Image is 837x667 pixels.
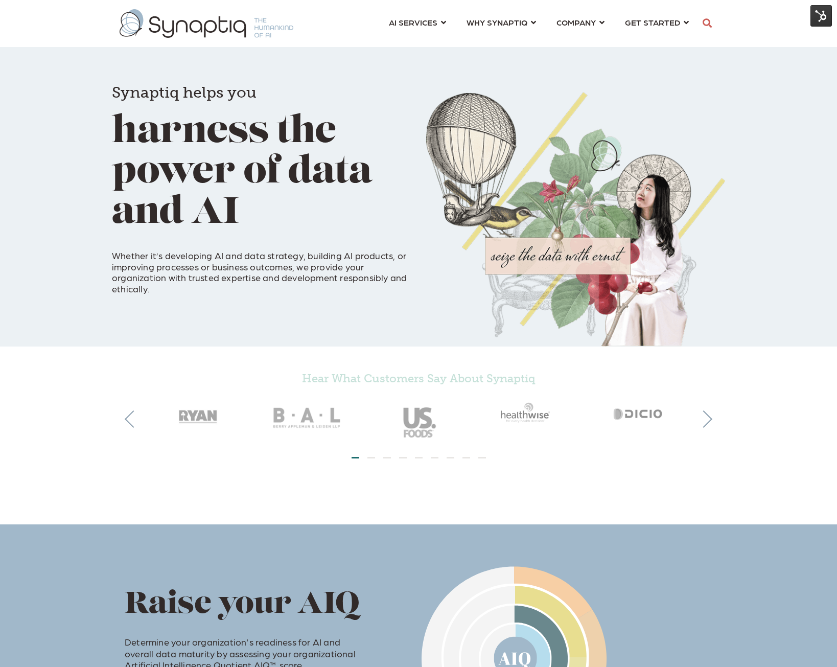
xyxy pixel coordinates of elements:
img: HubSpot Tools Menu Toggle [810,5,832,27]
a: GET STARTED [625,13,689,32]
li: Page dot 8 [462,457,470,458]
button: Previous [125,410,142,428]
li: Page dot 9 [478,457,486,458]
img: RyanCompanies_gray50_2 [143,390,253,435]
li: Page dot 6 [431,457,438,458]
li: Page dot 2 [367,457,375,458]
img: Collage of girl, balloon, bird, and butterfly, with seize the data with ernst text [426,92,725,347]
span: AI SERVICES [389,15,437,29]
img: USFoods_gray50 [363,390,474,447]
span: WHY SYNAPTIQ [467,15,527,29]
iframe: Embedded CTA [357,473,480,499]
li: Page dot 5 [415,457,423,458]
img: BAL_gray50 [253,390,363,447]
li: Page dot 1 [352,457,359,458]
iframe: Chat Widget [786,618,837,667]
nav: menu [379,5,699,42]
h5: Hear What Customers Say About Synaptiq [143,372,694,385]
a: WHY SYNAPTIQ [467,13,536,32]
iframe: Embedded CTA [240,303,373,329]
li: Page dot 4 [399,457,407,458]
img: Healthwise_gray50 [474,390,584,435]
li: Page dot 3 [383,457,391,458]
span: GET STARTED [625,15,680,29]
span: COMPANY [556,15,596,29]
a: AI SERVICES [389,13,446,32]
li: Page dot 7 [447,457,454,458]
button: Next [695,410,712,428]
img: synaptiq logo-1 [120,9,293,38]
iframe: Embedded CTA [112,303,219,329]
h1: harness the power of data and AI [112,68,411,235]
p: Whether it’s developing AI and data strategy, building AI products, or improving processes or bus... [112,239,411,294]
span: Raise your AIQ [125,590,360,620]
a: COMPANY [556,13,604,32]
img: Dicio [584,390,694,435]
span: Synaptiq helps you [112,83,257,102]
